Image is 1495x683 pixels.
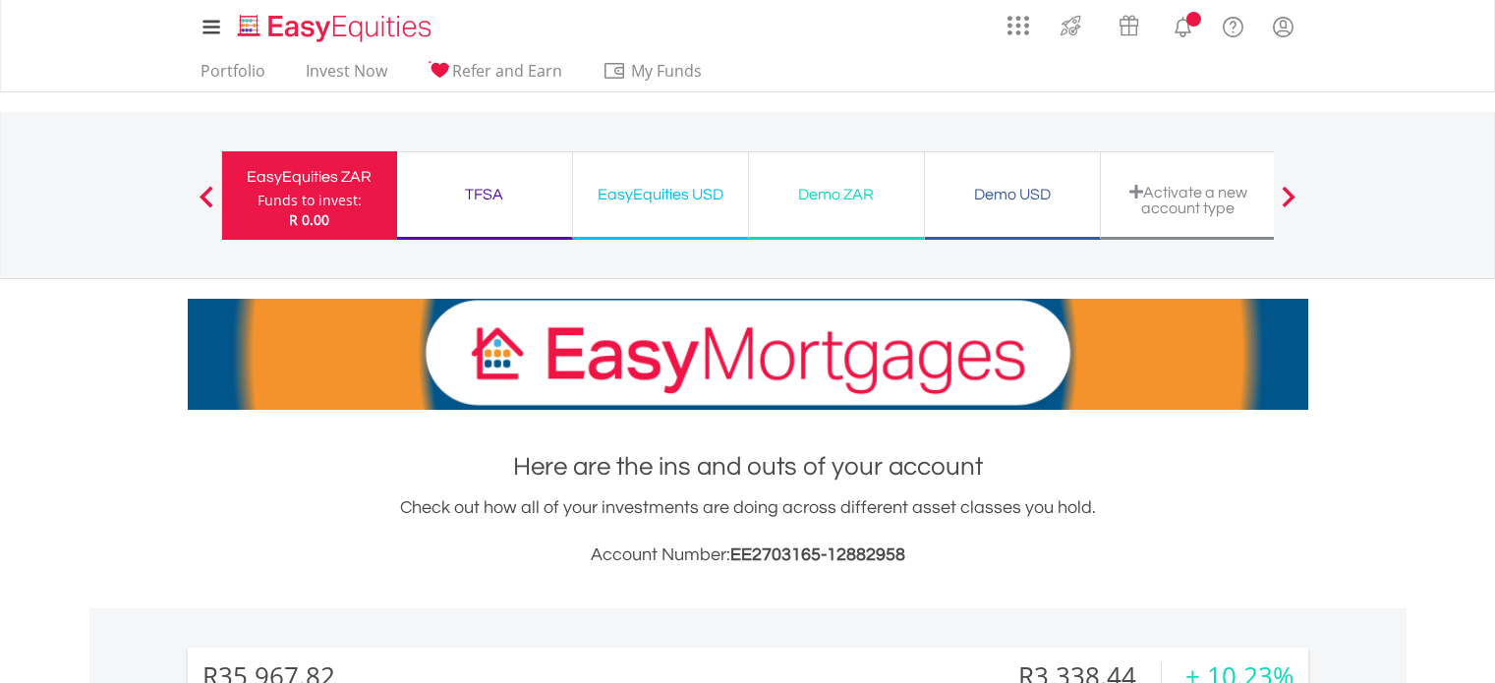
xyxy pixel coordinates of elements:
a: AppsGrid [995,5,1042,36]
span: EE2703165-12882958 [730,545,905,564]
span: My Funds [603,58,731,84]
img: EasyMortage Promotion Banner [188,299,1308,410]
span: Refer and Earn [452,60,562,82]
h3: Account Number: [188,541,1308,569]
a: Portfolio [193,61,273,91]
img: thrive-v2.svg [1055,10,1087,41]
a: Invest Now [298,61,395,91]
div: Activate a new account type [1113,184,1264,216]
img: grid-menu-icon.svg [1007,15,1029,36]
a: Home page [230,5,439,44]
a: FAQ's and Support [1208,5,1258,44]
a: Refer and Earn [420,61,570,91]
div: TFSA [409,181,560,208]
h1: Here are the ins and outs of your account [188,449,1308,484]
div: EasyEquities ZAR [234,163,385,191]
div: EasyEquities USD [585,181,736,208]
a: Notifications [1158,5,1208,44]
a: Vouchers [1100,5,1158,41]
div: Demo USD [937,181,1088,208]
img: EasyEquities_Logo.png [234,12,439,44]
div: Check out how all of your investments are doing across different asset classes you hold. [188,494,1308,569]
div: Demo ZAR [761,181,912,208]
span: R 0.00 [289,210,329,229]
div: Funds to invest: [258,191,362,210]
img: vouchers-v2.svg [1113,10,1145,41]
a: My Profile [1258,5,1308,48]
